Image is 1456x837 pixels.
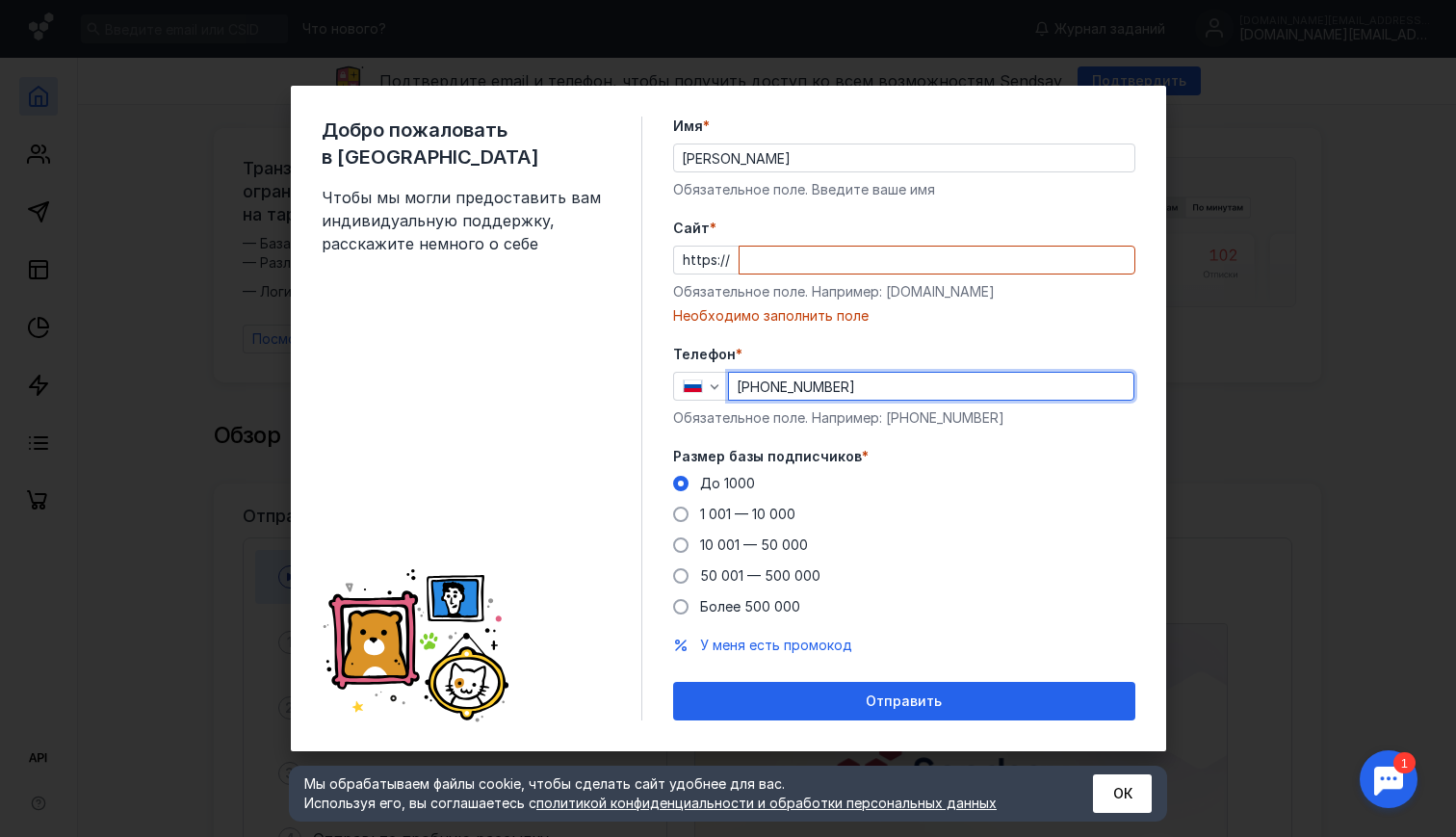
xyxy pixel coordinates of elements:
[700,536,808,553] span: 10 001 — 50 000
[673,180,1135,199] div: Обязательное поле. Введите ваше имя
[700,567,820,584] span: 50 001 — 500 000
[43,12,65,33] div: 1
[673,219,710,238] span: Cайт
[673,117,703,136] span: Имя
[700,636,852,655] button: У меня есть промокод
[322,117,611,170] span: Добро пожаловать в [GEOGRAPHIC_DATA]
[866,693,942,710] span: Отправить
[322,186,611,255] span: Чтобы мы могли предоставить вам индивидуальную поддержку, расскажите немного о себе
[304,774,1046,813] div: Мы обрабатываем файлы cookie, чтобы сделать сайт удобнее для вас. Используя его, вы соглашаетесь c
[1093,774,1152,813] button: ОК
[673,345,736,364] span: Телефон
[700,598,800,615] span: Более 500 000
[700,637,852,653] span: У меня есть промокод
[673,447,862,466] span: Размер базы подписчиков
[673,682,1135,720] button: Отправить
[673,306,1135,326] div: Необходимо заполнить поле
[673,282,1135,301] div: Обязательное поле. Например: [DOMAIN_NAME]
[700,506,795,522] span: 1 001 — 10 000
[536,795,997,811] a: политикой конфиденциальности и обработки персональных данных
[673,408,1135,428] div: Обязательное поле. Например: [PHONE_NUMBER]
[700,475,755,491] span: До 1000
